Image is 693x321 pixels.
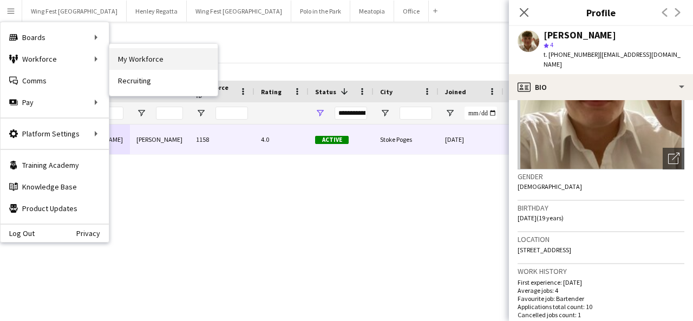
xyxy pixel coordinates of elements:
[315,108,325,118] button: Open Filter Menu
[1,70,109,91] a: Comms
[22,1,127,22] button: Wing Fest [GEOGRAPHIC_DATA]
[518,234,684,244] h3: Location
[109,48,218,70] a: My Workforce
[518,182,582,191] span: [DEMOGRAPHIC_DATA]
[315,136,349,144] span: Active
[374,125,439,154] div: Stoke Poges
[550,41,553,49] span: 4
[1,27,109,48] div: Boards
[504,125,568,154] div: 38 days
[380,108,390,118] button: Open Filter Menu
[127,1,187,22] button: Henley Regatta
[380,88,393,96] span: City
[400,107,432,120] input: City Filter Input
[130,125,189,154] div: [PERSON_NAME]
[518,278,684,286] p: First experience: [DATE]
[291,1,350,22] button: Polo in the Park
[156,107,183,120] input: Last Name Filter Input
[315,88,336,96] span: Status
[1,91,109,113] div: Pay
[518,286,684,294] p: Average jobs: 4
[215,107,248,120] input: Workforce ID Filter Input
[663,148,684,169] div: Open photos pop-in
[518,203,684,213] h3: Birthday
[254,125,309,154] div: 4.0
[509,74,693,100] div: Bio
[518,294,684,303] p: Favourite job: Bartender
[544,50,681,68] span: | [EMAIL_ADDRESS][DOMAIN_NAME]
[1,48,109,70] div: Workforce
[189,125,254,154] div: 1158
[1,176,109,198] a: Knowledge Base
[518,311,684,319] p: Cancelled jobs count: 1
[518,246,571,254] span: [STREET_ADDRESS]
[518,172,684,181] h3: Gender
[109,70,218,91] a: Recruiting
[1,123,109,145] div: Platform Settings
[518,303,684,311] p: Applications total count: 10
[439,125,504,154] div: [DATE]
[445,88,466,96] span: Joined
[518,266,684,276] h3: Work history
[445,108,455,118] button: Open Filter Menu
[187,1,291,22] button: Wing Fest [GEOGRAPHIC_DATA]
[544,30,616,40] div: [PERSON_NAME]
[196,108,206,118] button: Open Filter Menu
[1,198,109,219] a: Product Updates
[1,229,35,238] a: Log Out
[544,50,600,58] span: t. [PHONE_NUMBER]
[350,1,394,22] button: Meatopia
[1,154,109,176] a: Training Academy
[518,214,564,222] span: [DATE] (19 years)
[76,229,109,238] a: Privacy
[394,1,429,22] button: Office
[96,107,123,120] input: First Name Filter Input
[509,5,693,19] h3: Profile
[465,107,497,120] input: Joined Filter Input
[136,108,146,118] button: Open Filter Menu
[261,88,282,96] span: Rating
